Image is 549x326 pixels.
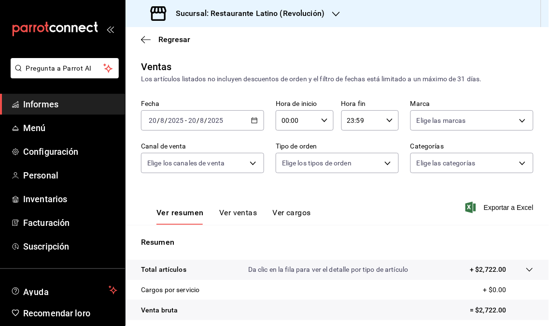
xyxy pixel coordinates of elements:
p: Da clic en la fila para ver el detalle por tipo de artículo [248,265,408,275]
font: Elige los tipos de orden [282,159,352,167]
font: Tipo de orden [276,143,317,150]
p: Total artículos [141,265,186,275]
font: Canal de venta [141,143,186,150]
input: ---- [208,117,224,124]
p: Cargos por servicio [141,285,200,295]
font: Sucursal: Restaurante Latino (Revolución) [176,9,324,18]
button: Pregunta a Parrot AI [11,58,119,78]
font: Regresar [158,35,190,44]
font: Personal [23,170,58,180]
font: Elige las categorías [417,159,476,167]
font: Pregunta a Parrot AI [26,64,92,72]
font: Menú [23,123,46,133]
input: -- [188,117,197,124]
p: + $2,722.00 [470,265,507,275]
button: Exportar a Excel [467,202,534,213]
div: pestañas de navegación [156,208,311,225]
font: Elige las marcas [417,117,466,124]
font: Hora de inicio [276,100,317,108]
font: Informes [23,99,58,109]
font: Ver ventas [219,208,257,218]
font: Ver cargos [273,208,311,218]
input: -- [148,117,157,124]
p: Venta bruta [141,305,178,315]
font: Hora fin [341,100,366,108]
span: / [205,117,208,124]
input: -- [160,117,165,124]
font: Ventas [141,61,172,73]
a: Pregunta a Parrot AI [7,70,119,80]
font: Inventarios [23,194,67,204]
input: -- [200,117,205,124]
font: Ver resumen [156,208,204,218]
font: Recomendar loro [23,308,90,318]
span: / [165,117,168,124]
span: - [185,117,187,124]
p: + $0.00 [483,285,534,295]
font: Exportar a Excel [484,204,534,211]
p: = $2,722.00 [470,305,534,315]
font: Ayuda [23,287,49,297]
font: Configuración [23,147,79,157]
button: abrir_cajón_menú [106,25,114,33]
font: Elige los canales de venta [147,159,225,167]
font: Marca [410,100,430,108]
font: Facturación [23,218,70,228]
font: Los artículos listados no incluyen descuentos de orden y el filtro de fechas está limitado a un m... [141,75,482,83]
font: Fecha [141,100,160,108]
span: / [157,117,160,124]
font: Resumen [141,237,174,247]
input: ---- [168,117,184,124]
font: Categorías [410,143,444,150]
button: Regresar [141,35,190,44]
span: / [197,117,199,124]
font: Suscripción [23,241,69,252]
